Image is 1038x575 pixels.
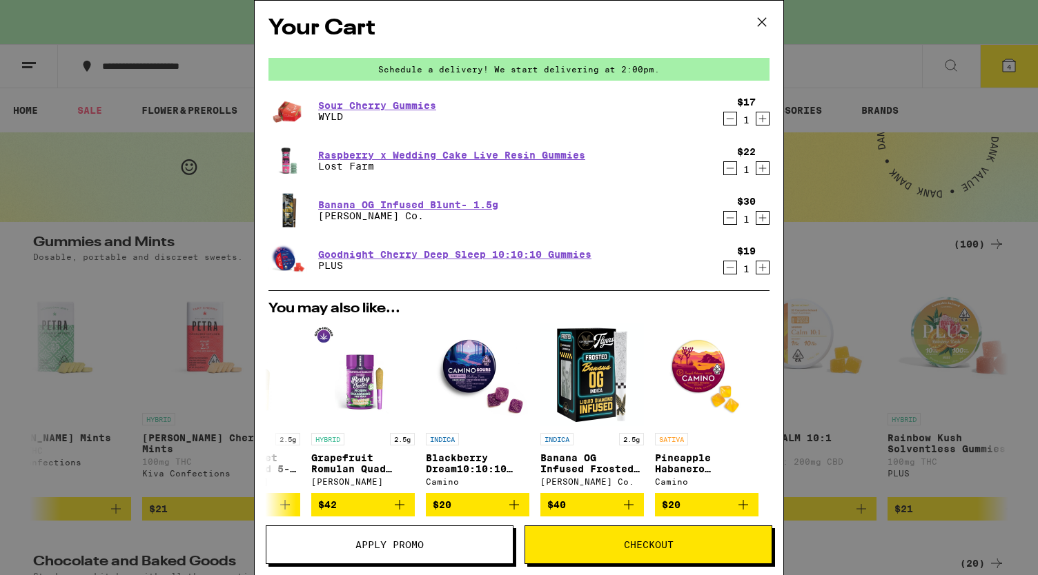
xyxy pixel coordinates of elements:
div: Schedule a delivery! We start delivering at 2:00pm. [268,58,770,81]
span: $20 [662,499,680,510]
p: [PERSON_NAME] Co. [318,210,498,221]
div: Camino [655,477,758,486]
img: Jeeter - Grapefruit Romulan Quad Infused 5-Pack - 2.5g [311,323,415,426]
button: Increment [756,112,770,125]
h2: Your Cart [268,13,770,44]
p: Grapefruit Romulan Quad Infused 5-Pack - 2.5g [311,452,415,474]
img: Camino - Pineapple Habanero Uplifting Gummies [655,323,758,426]
button: Decrement [723,161,737,175]
a: Open page for Pineapple Habanero Uplifting Gummies from Camino [655,323,758,493]
p: INDICA [540,433,574,445]
div: [PERSON_NAME] [311,477,415,486]
div: 1 [737,114,756,125]
p: Banana OG Infused Frosted Flyers 5-Pack - 2.5g [540,452,644,474]
button: Add to bag [311,493,415,516]
img: PLUS - Goodnight Cherry Deep Sleep 10:10:10 Gummies [268,241,307,279]
img: WYLD - Sour Cherry Gummies [268,92,307,130]
button: Increment [756,211,770,225]
img: Claybourne Co. - Banana OG Infused Frosted Flyers 5-Pack - 2.5g [540,323,644,426]
a: Open page for Blackberry Dream10:10:10 Deep Sleep Gummies from Camino [426,323,529,493]
a: Sour Cherry Gummies [318,100,436,111]
div: $22 [737,146,756,157]
div: $19 [737,245,756,256]
div: [PERSON_NAME] Co. [540,477,644,486]
img: Claybourne Co. - Banana OG Infused Blunt- 1.5g [268,191,307,230]
span: Apply Promo [355,540,424,549]
div: $30 [737,196,756,207]
p: WYLD [318,111,436,122]
button: Increment [756,161,770,175]
button: Apply Promo [266,525,513,564]
a: Open page for Grapefruit Romulan Quad Infused 5-Pack - 2.5g from Jeeter [311,323,415,493]
p: 2.5g [390,433,415,445]
div: 1 [737,164,756,175]
button: Checkout [525,525,772,564]
button: Add to bag [426,493,529,516]
span: $20 [433,499,451,510]
button: Decrement [723,112,737,125]
div: Camino [426,477,529,486]
p: Blackberry Dream10:10:10 Deep Sleep Gummies [426,452,529,474]
a: Goodnight Cherry Deep Sleep 10:10:10 Gummies [318,249,591,260]
div: 1 [737,263,756,274]
img: Lost Farm - Raspberry x Wedding Cake Live Resin Gummies [268,141,307,180]
h2: You may also like... [268,302,770,316]
p: 2.5g [619,433,644,445]
span: $42 [318,499,337,510]
p: SATIVA [655,433,688,445]
p: INDICA [426,433,459,445]
p: PLUS [318,260,591,271]
p: 2.5g [275,433,300,445]
p: HYBRID [311,433,344,445]
img: Camino - Blackberry Dream10:10:10 Deep Sleep Gummies [426,323,529,426]
p: Pineapple Habanero Uplifting Gummies [655,452,758,474]
button: Decrement [723,261,737,274]
button: Increment [756,261,770,274]
a: Open page for Banana OG Infused Frosted Flyers 5-Pack - 2.5g from Claybourne Co. [540,323,644,493]
a: Banana OG Infused Blunt- 1.5g [318,199,498,210]
div: 1 [737,214,756,225]
div: $17 [737,97,756,108]
p: Lost Farm [318,161,585,172]
span: $40 [547,499,566,510]
button: Add to bag [655,493,758,516]
span: Checkout [624,540,674,549]
button: Add to bag [540,493,644,516]
a: Raspberry x Wedding Cake Live Resin Gummies [318,150,585,161]
button: Decrement [723,211,737,225]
